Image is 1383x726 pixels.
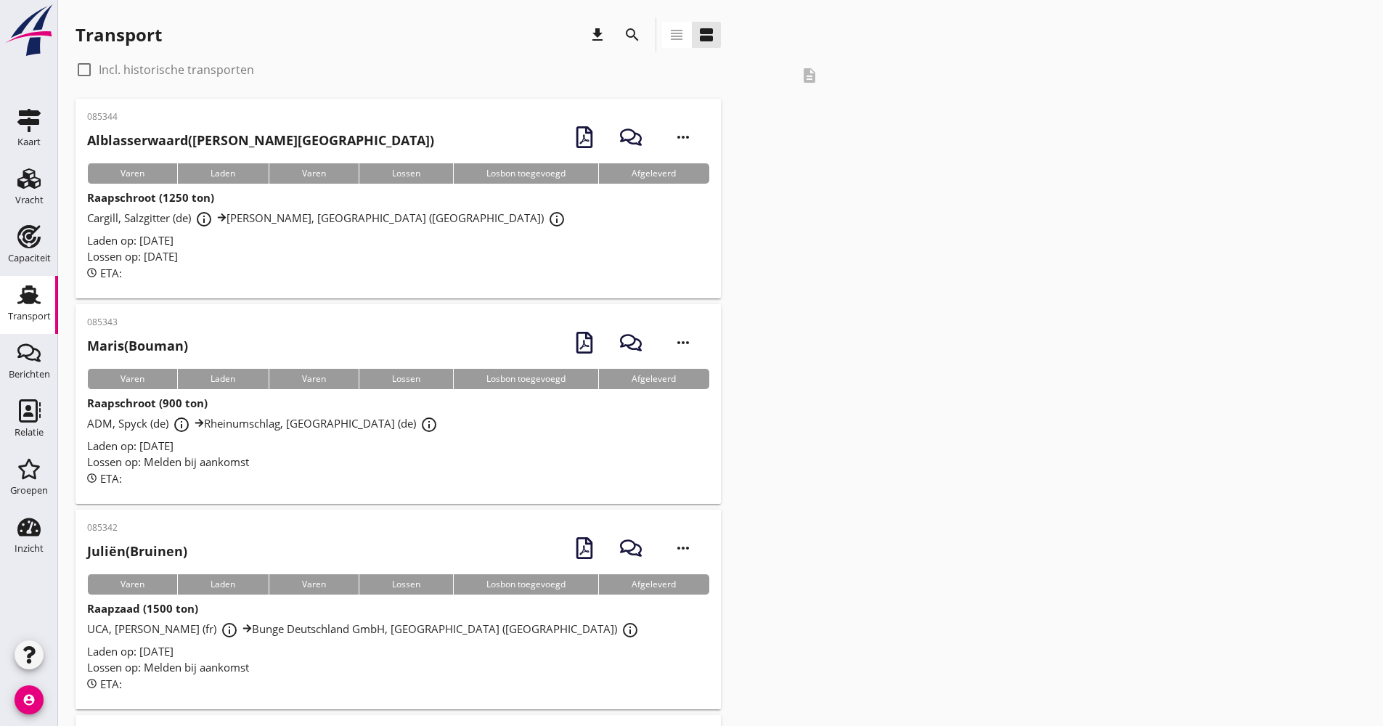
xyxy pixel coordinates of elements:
i: info_outline [173,416,190,433]
span: ETA: [100,471,122,486]
div: Lossen [359,369,453,389]
p: 085344 [87,110,434,123]
div: Lossen [359,163,453,184]
strong: Raapschroot (900 ton) [87,396,208,410]
div: Varen [269,574,359,595]
i: download [589,26,606,44]
h2: ([PERSON_NAME][GEOGRAPHIC_DATA]) [87,131,434,150]
i: search [624,26,641,44]
a: 085344Alblasserwaard([PERSON_NAME][GEOGRAPHIC_DATA])VarenLadenVarenLossenLosbon toegevoegdAfgelev... [76,99,721,298]
div: Groepen [10,486,48,495]
span: ETA: [100,266,122,280]
h2: (Bruinen) [87,542,187,561]
div: Afgeleverd [598,574,709,595]
div: Laden [177,163,268,184]
div: Vracht [15,195,44,205]
i: view_headline [668,26,685,44]
p: 085343 [87,316,188,329]
strong: Juliën [87,542,126,560]
a: 085342Juliën(Bruinen)VarenLadenVarenLossenLosbon toegevoegdAfgeleverdRaapzaad (1500 ton)UCA, [PER... [76,510,721,709]
div: Inzicht [15,544,44,553]
span: Cargill, Salzgitter (de) [PERSON_NAME], [GEOGRAPHIC_DATA] ([GEOGRAPHIC_DATA]) [87,211,570,225]
i: info_outline [420,416,438,433]
div: Afgeleverd [598,369,709,389]
div: Varen [87,369,177,389]
i: info_outline [221,621,238,639]
div: Varen [87,163,177,184]
div: Afgeleverd [598,163,709,184]
div: Kaart [17,137,41,147]
i: view_agenda [698,26,715,44]
div: Laden [177,369,268,389]
div: Varen [269,163,359,184]
i: info_outline [621,621,639,639]
div: Lossen [359,574,453,595]
span: Laden op: [DATE] [87,644,174,658]
span: Lossen op: Melden bij aankomst [87,660,249,674]
div: Relatie [15,428,44,437]
div: Losbon toegevoegd [453,163,598,184]
div: Capaciteit [8,253,51,263]
span: ADM, Spyck (de) Rheinumschlag, [GEOGRAPHIC_DATA] (de) [87,416,442,431]
i: info_outline [548,211,566,228]
div: Varen [87,574,177,595]
div: Varen [269,369,359,389]
span: Laden op: [DATE] [87,233,174,248]
strong: Raapzaad (1500 ton) [87,601,198,616]
div: Laden [177,574,268,595]
div: Losbon toegevoegd [453,574,598,595]
strong: Maris [87,337,124,354]
div: Berichten [9,370,50,379]
strong: Raapschroot (1250 ton) [87,190,214,205]
i: more_horiz [663,117,703,158]
div: Transport [76,23,162,46]
h2: (Bouman) [87,336,188,356]
a: 085343Maris(Bouman)VarenLadenVarenLossenLosbon toegevoegdAfgeleverdRaapschroot (900 ton)ADM, Spyc... [76,304,721,504]
span: Lossen op: [DATE] [87,249,178,264]
strong: Alblasserwaard [87,131,188,149]
span: UCA, [PERSON_NAME] (fr) Bunge Deutschland GmbH, [GEOGRAPHIC_DATA] ([GEOGRAPHIC_DATA]) [87,621,643,636]
span: Laden op: [DATE] [87,439,174,453]
img: logo-small.a267ee39.svg [3,4,55,57]
div: Losbon toegevoegd [453,369,598,389]
i: account_circle [15,685,44,714]
span: Lossen op: Melden bij aankomst [87,454,249,469]
i: more_horiz [663,528,703,568]
span: ETA: [100,677,122,691]
label: Incl. historische transporten [99,62,254,77]
p: 085342 [87,521,187,534]
i: more_horiz [663,322,703,363]
i: info_outline [195,211,213,228]
div: Transport [8,311,51,321]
